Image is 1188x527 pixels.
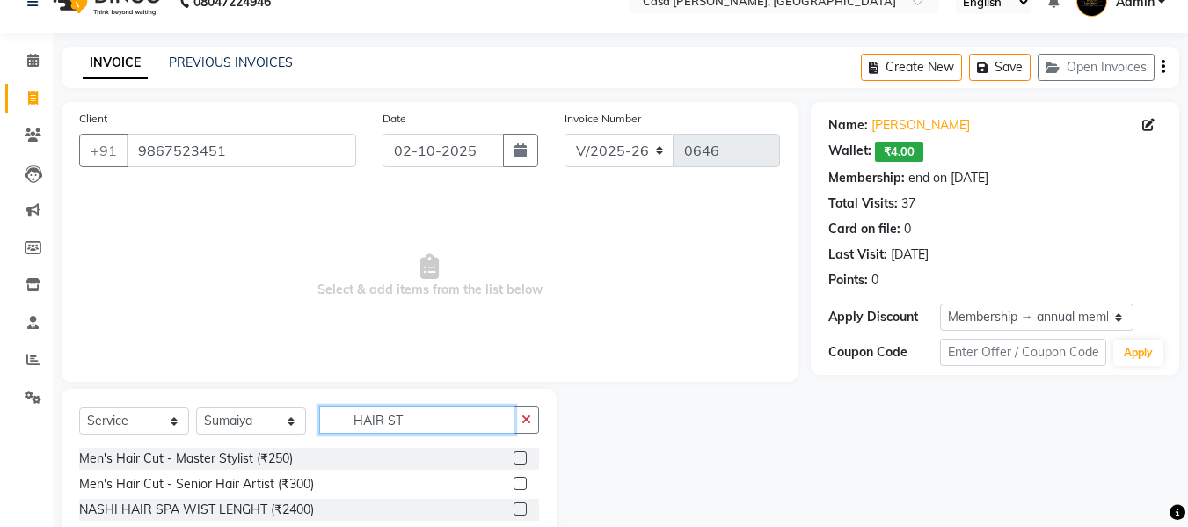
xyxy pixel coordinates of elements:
div: Apply Discount [828,308,939,326]
div: end on [DATE] [908,169,988,187]
label: Invoice Number [565,111,641,127]
div: 0 [904,220,911,238]
div: Men's Hair Cut - Senior Hair Artist (₹300) [79,475,314,494]
span: Select & add items from the list below [79,188,780,364]
div: Wallet: [828,142,871,162]
button: Create New [861,54,962,81]
div: 0 [871,271,878,289]
button: +91 [79,134,128,167]
input: Search or Scan [319,406,514,434]
div: Last Visit: [828,245,887,264]
a: INVOICE [83,48,148,79]
label: Client [79,111,107,127]
div: Coupon Code [828,343,939,362]
div: NASHI HAIR SPA WIST LENGHT (₹2400) [79,501,314,519]
div: [DATE] [891,245,929,264]
div: 37 [901,194,915,213]
a: [PERSON_NAME] [871,116,970,135]
a: PREVIOUS INVOICES [169,55,293,70]
input: Enter Offer / Coupon Code [940,339,1106,366]
div: Membership: [828,169,905,187]
button: Open Invoices [1038,54,1155,81]
div: Name: [828,116,868,135]
label: Date [383,111,406,127]
span: ₹4.00 [875,142,923,162]
input: Search by Name/Mobile/Email/Code [127,134,356,167]
div: Card on file: [828,220,900,238]
button: Save [969,54,1031,81]
div: Total Visits: [828,194,898,213]
div: Points: [828,271,868,289]
button: Apply [1113,340,1163,366]
div: Men's Hair Cut - Master Stylist (₹250) [79,450,293,468]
